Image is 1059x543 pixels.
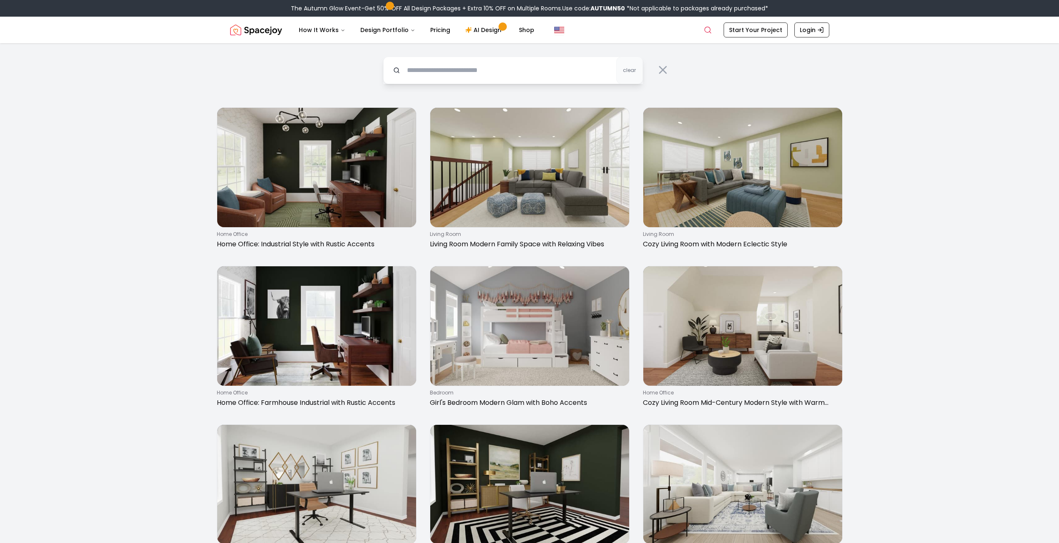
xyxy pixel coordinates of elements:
[616,57,643,84] button: clear
[230,22,282,38] img: Spacejoy Logo
[794,22,829,37] a: Login
[354,22,422,38] button: Design Portfolio
[430,266,629,386] img: Girl's Bedroom Modern Glam with Boho Accents
[430,398,626,408] p: Girl's Bedroom Modern Glam with Boho Accents
[217,231,413,238] p: home office
[643,108,842,227] img: Cozy Living Room with Modern Eclectic Style
[430,108,629,227] img: Living Room Modern Family Space with Relaxing Vibes
[291,4,768,12] div: The Autumn Glow Event-Get 50% OFF All Design Packages + Extra 10% OFF on Multiple Rooms.
[623,67,636,74] span: clear
[643,389,839,396] p: home office
[625,4,768,12] span: *Not applicable to packages already purchased*
[643,266,843,411] a: Cozy Living Room Mid-Century Modern Style with Warm Wood Toneshome officeCozy Living Room Mid-Cen...
[430,107,630,253] a: Living Room Modern Family Space with Relaxing Vibesliving roomLiving Room Modern Family Space wit...
[562,4,625,12] span: Use code:
[230,17,829,43] nav: Global
[430,389,626,396] p: bedroom
[217,389,413,396] p: home office
[590,4,625,12] b: AUTUMN50
[230,22,282,38] a: Spacejoy
[424,22,457,38] a: Pricing
[724,22,788,37] a: Start Your Project
[643,239,839,249] p: Cozy Living Room with Modern Eclectic Style
[217,398,413,408] p: Home Office: Farmhouse Industrial with Rustic Accents
[217,107,417,253] a: Home Office: Industrial Style with Rustic Accentshome officeHome Office: Industrial Style with Ru...
[217,266,416,386] img: Home Office: Farmhouse Industrial with Rustic Accents
[430,266,630,411] a: Girl's Bedroom Modern Glam with Boho AccentsbedroomGirl's Bedroom Modern Glam with Boho Accents
[430,231,626,238] p: living room
[292,22,541,38] nav: Main
[292,22,352,38] button: How It Works
[430,239,626,249] p: Living Room Modern Family Space with Relaxing Vibes
[217,108,416,227] img: Home Office: Industrial Style with Rustic Accents
[643,231,839,238] p: living room
[217,266,417,411] a: Home Office: Farmhouse Industrial with Rustic Accentshome officeHome Office: Farmhouse Industrial...
[643,107,843,253] a: Cozy Living Room with Modern Eclectic Styleliving roomCozy Living Room with Modern Eclectic Style
[512,22,541,38] a: Shop
[643,266,842,386] img: Cozy Living Room Mid-Century Modern Style with Warm Wood Tones
[217,239,413,249] p: Home Office: Industrial Style with Rustic Accents
[554,25,564,35] img: United States
[459,22,511,38] a: AI Design
[643,398,839,408] p: Cozy Living Room Mid-Century Modern Style with Warm Wood Tones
